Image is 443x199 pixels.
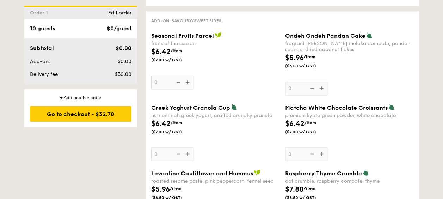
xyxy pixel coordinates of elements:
span: Delivery fee [30,71,58,77]
span: ($7.00 w/ GST) [151,129,199,134]
img: icon-vegetarian.fe4039eb.svg [388,104,395,110]
span: /item [304,54,315,59]
div: + Add another order [30,95,131,101]
span: $30.00 [115,71,131,77]
span: /item [171,48,182,53]
span: /item [170,186,181,191]
span: Greek Yoghurt Granola Cup [151,104,230,111]
img: icon-vegan.f8ff3823.svg [215,32,222,38]
span: $7.80 [285,185,304,193]
span: ($6.50 w/ GST) [285,63,333,69]
span: $6.42 [285,119,304,128]
div: oat crumble, raspberry compote, thyme [285,178,413,184]
span: $5.96 [285,54,304,62]
div: $0/guest [107,24,131,33]
div: fragrant [PERSON_NAME] melaka compote, pandan sponge, dried coconut flakes [285,41,413,53]
img: icon-vegetarian.fe4039eb.svg [231,104,237,110]
span: Edit order [108,10,131,16]
div: premium kyoto green powder, white chocolate [285,112,413,118]
span: /item [304,186,315,191]
img: icon-vegan.f8ff3823.svg [254,169,261,176]
span: $5.96 [151,185,170,193]
span: ($7.00 w/ GST) [151,57,199,63]
span: Seasonal Fruits Parcel [151,32,214,39]
span: $0.00 [115,45,131,52]
span: /item [171,120,182,125]
span: /item [304,120,316,125]
span: $6.42 [151,48,171,56]
span: Add-on: Savoury/Sweet Sides [151,18,221,23]
span: Order 1 [30,10,51,16]
span: Matcha White Chocolate Croissants [285,104,388,111]
span: Raspberry Thyme Crumble [285,170,362,176]
img: icon-vegetarian.fe4039eb.svg [363,169,369,176]
div: fruits of the season [151,41,279,47]
img: icon-vegetarian.fe4039eb.svg [366,32,373,38]
span: Add-ons [30,59,50,65]
span: $0.00 [117,59,131,65]
div: 10 guests [30,24,55,33]
span: ($7.00 w/ GST) [285,129,333,134]
span: Subtotal [30,45,54,52]
div: nutrient rich greek yogurt, crafted crunchy granola [151,112,279,118]
div: Go to checkout - $32.70 [30,106,131,122]
div: roasted sesame paste, pink peppercorn, fennel seed [151,178,279,184]
span: Ondeh Ondeh Pandan Cake [285,32,365,39]
span: Levantine Cauliflower and Hummus [151,170,253,176]
span: $6.42 [151,119,171,128]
